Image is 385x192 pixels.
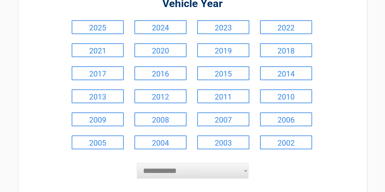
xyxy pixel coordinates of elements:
[260,112,312,126] a: 2006
[134,89,187,103] a: 2012
[72,20,124,34] a: 2025
[197,89,249,103] a: 2011
[134,66,187,80] a: 2016
[72,135,124,149] a: 2005
[134,112,187,126] a: 2008
[197,135,249,149] a: 2003
[134,43,187,57] a: 2020
[72,89,124,103] a: 2013
[260,20,312,34] a: 2022
[134,135,187,149] a: 2004
[260,66,312,80] a: 2014
[197,112,249,126] a: 2007
[260,89,312,103] a: 2010
[260,135,312,149] a: 2002
[72,112,124,126] a: 2009
[260,43,312,57] a: 2018
[72,43,124,57] a: 2021
[197,43,249,57] a: 2019
[197,66,249,80] a: 2015
[197,20,249,34] a: 2023
[72,66,124,80] a: 2017
[134,20,187,34] a: 2024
